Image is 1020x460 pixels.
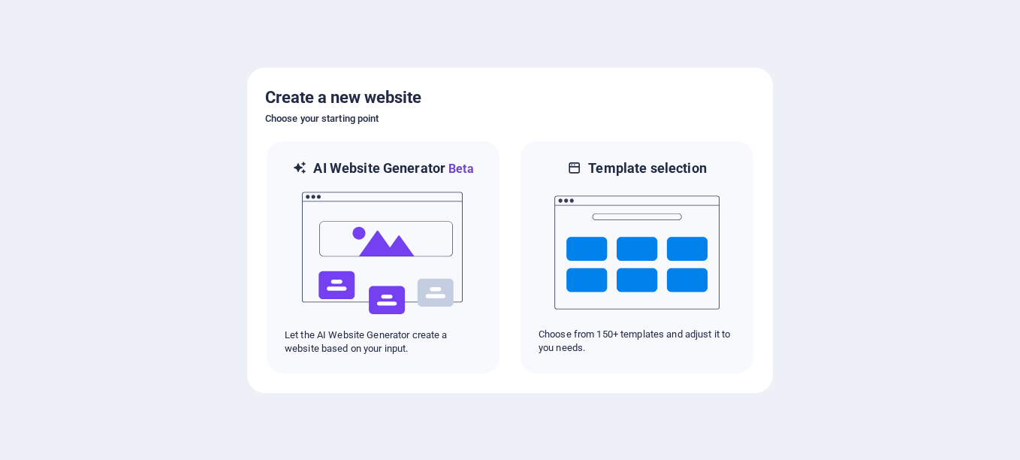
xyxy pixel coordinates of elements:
[265,110,755,128] h6: Choose your starting point
[519,140,755,375] div: Template selectionChoose from 150+ templates and adjust it to you needs.
[445,162,474,176] span: Beta
[539,328,735,355] p: Choose from 150+ templates and adjust it to you needs.
[285,328,481,356] p: Let the AI Website Generator create a website based on your input.
[313,159,473,178] h6: AI Website Generator
[588,159,706,177] h6: Template selection
[265,140,501,375] div: AI Website GeneratorBetaaiLet the AI Website Generator create a website based on your input.
[265,86,755,110] h5: Create a new website
[300,178,466,328] img: ai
